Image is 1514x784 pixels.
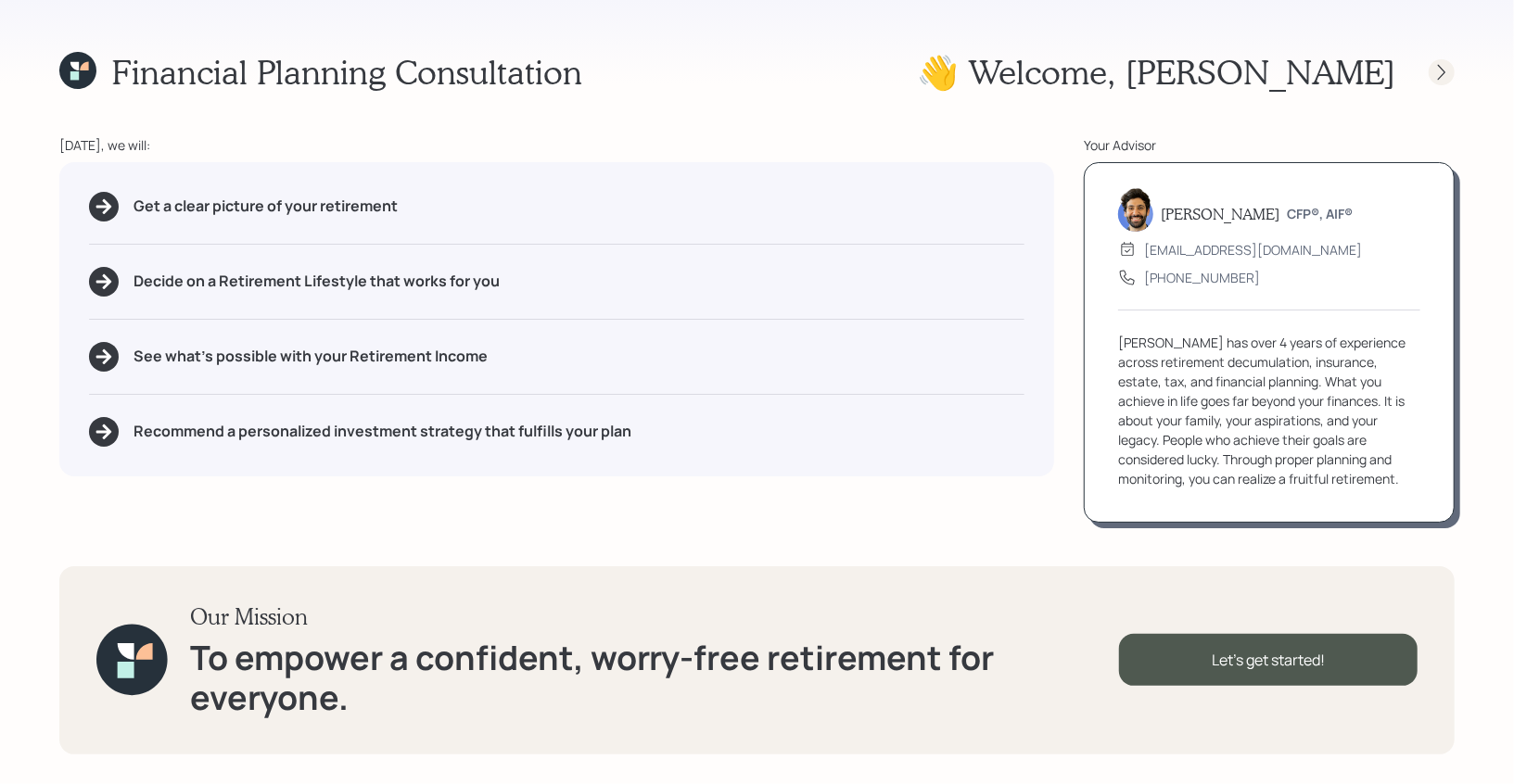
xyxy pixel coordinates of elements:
[59,135,1054,155] div: [DATE], we will:
[134,423,631,440] h5: Recommend a personalized investment strategy that fulfills your plan
[134,348,488,365] h5: See what's possible with your Retirement Income
[1118,187,1153,232] img: eric-schwartz-headshot.png
[917,52,1395,92] h1: 👋 Welcome , [PERSON_NAME]
[1119,634,1418,686] div: Let's get started!
[1118,333,1420,488] div: [PERSON_NAME] has over 4 years of experience across retirement decumulation, insurance, estate, t...
[1287,207,1353,222] h6: CFP®, AIF®
[134,272,500,290] h5: Decide on a Retirement Lifestyle that works for you
[1084,135,1455,155] div: Your Advisor
[111,52,582,92] h1: Financial Planning Consultation
[1144,268,1260,287] div: [PHONE_NUMBER]
[190,603,1119,630] h3: Our Mission
[190,638,1119,717] h1: To empower a confident, worry-free retirement for everyone.
[1144,240,1362,259] div: [EMAIL_ADDRESS][DOMAIN_NAME]
[134,197,398,215] h5: Get a clear picture of your retirement
[1161,205,1279,222] h5: [PERSON_NAME]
